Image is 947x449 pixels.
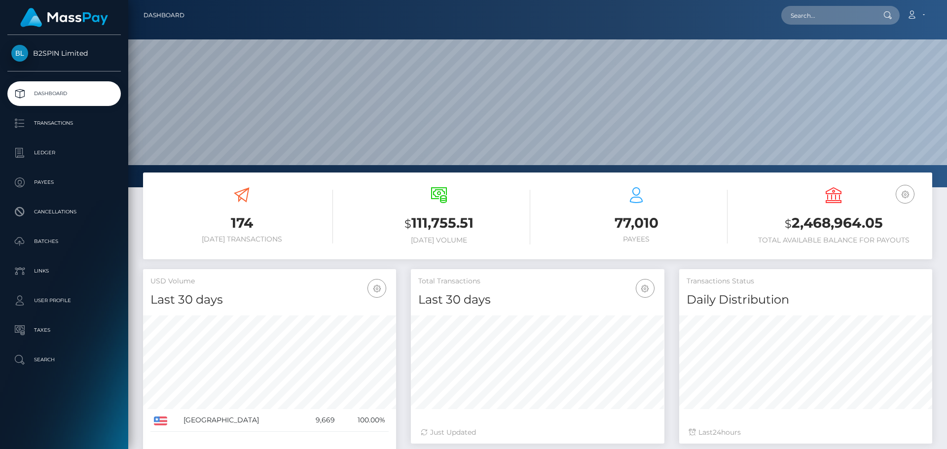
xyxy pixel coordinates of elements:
[150,291,389,309] h4: Last 30 days
[713,428,721,437] span: 24
[687,291,925,309] h4: Daily Distribution
[11,323,117,338] p: Taxes
[11,293,117,308] p: User Profile
[7,347,121,372] a: Search
[7,200,121,224] a: Cancellations
[781,6,874,25] input: Search...
[785,217,792,231] small: $
[418,291,656,309] h4: Last 30 days
[11,205,117,219] p: Cancellations
[7,140,121,165] a: Ledger
[11,175,117,190] p: Payees
[348,213,530,234] h3: 111,755.51
[150,213,333,233] h3: 174
[150,235,333,243] h6: [DATE] Transactions
[150,276,389,286] h5: USD Volume
[545,235,728,243] h6: Payees
[7,111,121,136] a: Transactions
[20,8,108,27] img: MassPay Logo
[742,213,925,234] h3: 2,468,964.05
[689,427,922,438] div: Last hours
[11,86,117,101] p: Dashboard
[545,213,728,233] h3: 77,010
[7,229,121,254] a: Batches
[180,409,300,432] td: [GEOGRAPHIC_DATA]
[7,318,121,343] a: Taxes
[338,409,389,432] td: 100.00%
[687,276,925,286] h5: Transactions Status
[11,234,117,249] p: Batches
[7,81,121,106] a: Dashboard
[11,45,28,62] img: B2SPIN Limited
[742,236,925,244] h6: Total Available Balance for Payouts
[7,259,121,283] a: Links
[11,145,117,160] p: Ledger
[7,170,121,195] a: Payees
[421,427,654,438] div: Just Updated
[154,416,167,425] img: US.png
[11,116,117,131] p: Transactions
[11,352,117,367] p: Search
[300,409,338,432] td: 9,669
[11,264,117,278] p: Links
[7,288,121,313] a: User Profile
[7,49,121,58] span: B2SPIN Limited
[348,236,530,244] h6: [DATE] Volume
[404,217,411,231] small: $
[418,276,656,286] h5: Total Transactions
[144,5,184,26] a: Dashboard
